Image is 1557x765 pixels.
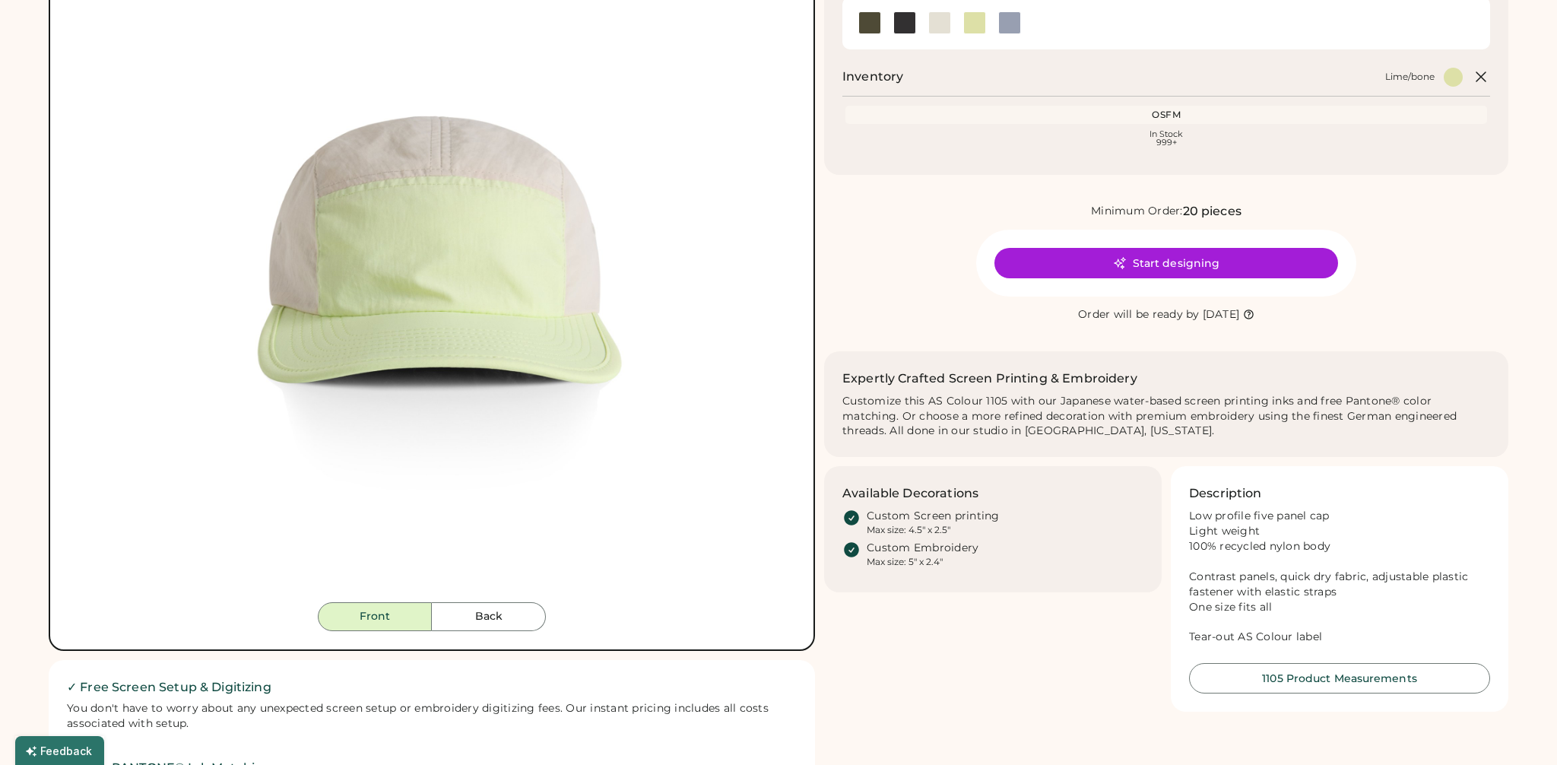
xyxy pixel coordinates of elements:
div: Custom Embroidery [867,541,978,556]
h3: Description [1189,484,1262,503]
button: Start designing [994,248,1338,278]
button: Front [318,602,432,631]
div: Max size: 5" x 2.4" [867,556,943,568]
div: Custom Screen printing [867,509,1000,524]
h2: ✓ Free Screen Setup & Digitizing [67,678,797,697]
button: Back [432,602,546,631]
div: Customize this AS Colour 1105 with our Japanese water-based screen printing inks and free Pantone... [842,394,1490,440]
div: In Stock 999+ [848,130,1484,147]
button: 1105 Product Measurements [1189,663,1490,694]
h3: Available Decorations [842,484,978,503]
div: OSFM [848,109,1484,121]
div: You don't have to worry about any unexpected screen setup or embroidery digitizing fees. Our inst... [67,701,797,732]
div: Low profile five panel cap Light weight 100% recycled nylon body Contrast panels, quick dry fabri... [1189,509,1490,645]
div: Max size: 4.5" x 2.5" [867,524,950,536]
div: 20 pieces [1183,202,1241,221]
div: Lime/bone [1385,71,1435,83]
h2: Expertly Crafted Screen Printing & Embroidery [842,370,1137,388]
div: Minimum Order: [1091,204,1183,219]
div: Order will be ready by [1078,307,1200,322]
h2: Inventory [842,68,903,86]
div: [DATE] [1203,307,1240,322]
